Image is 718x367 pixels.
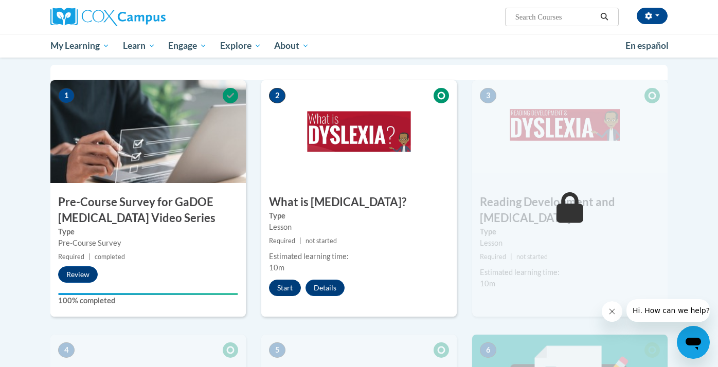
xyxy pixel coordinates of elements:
span: 1 [58,88,75,103]
span: not started [306,237,337,245]
img: Course Image [472,80,668,183]
span: Required [269,237,295,245]
div: Pre-Course Survey [58,237,238,249]
a: My Learning [44,34,116,58]
span: Explore [220,40,261,52]
button: Start [269,280,301,296]
span: completed [95,253,125,261]
img: Course Image [50,80,246,183]
span: not started [516,253,548,261]
label: 100% completed [58,295,238,306]
span: | [88,253,91,261]
span: 4 [58,342,75,358]
a: En español [619,35,675,57]
span: About [274,40,309,52]
button: Search [597,11,612,23]
span: En español [625,40,669,51]
span: Learn [123,40,155,52]
a: Cox Campus [50,8,246,26]
div: Lesson [269,222,449,233]
label: Type [58,226,238,237]
span: 6 [480,342,496,358]
iframe: Close message [602,301,622,322]
span: 3 [480,88,496,103]
div: Estimated learning time: [269,251,449,262]
div: Lesson [480,237,660,249]
button: Account Settings [637,8,668,24]
img: Course Image [261,80,457,183]
span: 5 [269,342,285,358]
input: Search Courses [514,11,597,23]
label: Type [480,226,660,237]
div: Your progress [58,293,238,295]
iframe: Button to launch messaging window [677,326,710,359]
span: 2 [269,88,285,103]
span: Engage [168,40,207,52]
div: Main menu [35,34,683,58]
h3: Reading Development and [MEDICAL_DATA] [472,194,668,226]
a: Explore [213,34,268,58]
span: 10m [480,279,495,288]
span: Required [58,253,84,261]
span: My Learning [50,40,110,52]
a: About [268,34,316,58]
h3: Pre-Course Survey for GaDOE [MEDICAL_DATA] Video Series [50,194,246,226]
label: Type [269,210,449,222]
span: 10m [269,263,284,272]
span: Required [480,253,506,261]
span: | [299,237,301,245]
iframe: Message from company [626,299,710,322]
span: | [510,253,512,261]
a: Engage [161,34,213,58]
div: Estimated learning time: [480,267,660,278]
img: Cox Campus [50,8,166,26]
a: Learn [116,34,162,58]
button: Review [58,266,98,283]
button: Details [306,280,345,296]
h3: What is [MEDICAL_DATA]? [261,194,457,210]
